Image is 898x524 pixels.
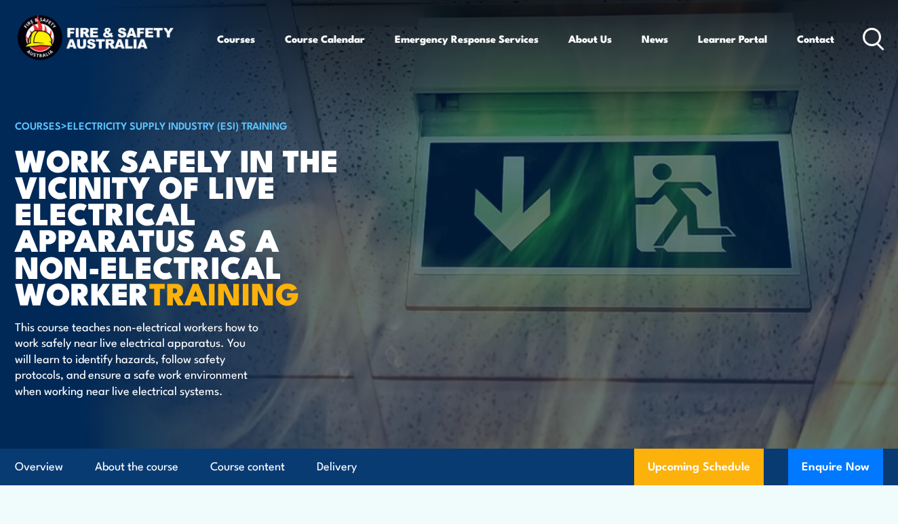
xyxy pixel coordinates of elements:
button: Enquire Now [788,449,883,485]
a: Courses [217,22,255,55]
a: Contact [797,22,834,55]
a: About the course [95,449,178,485]
a: Emergency Response Services [395,22,539,55]
a: Learner Portal [698,22,767,55]
strong: TRAINING [149,269,300,316]
a: Electricity Supply Industry (ESI) Training [67,117,288,132]
a: Course content [210,449,285,485]
a: COURSES [15,117,61,132]
a: About Us [568,22,612,55]
h6: > [15,117,350,133]
p: This course teaches non-electrical workers how to work safely near live electrical apparatus. You... [15,318,262,398]
a: Course Calendar [285,22,365,55]
a: Delivery [317,449,357,485]
a: Overview [15,449,63,485]
a: News [642,22,668,55]
h1: Work safely in the vicinity of live electrical apparatus as a non-electrical worker [15,146,350,305]
a: Upcoming Schedule [634,449,764,485]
